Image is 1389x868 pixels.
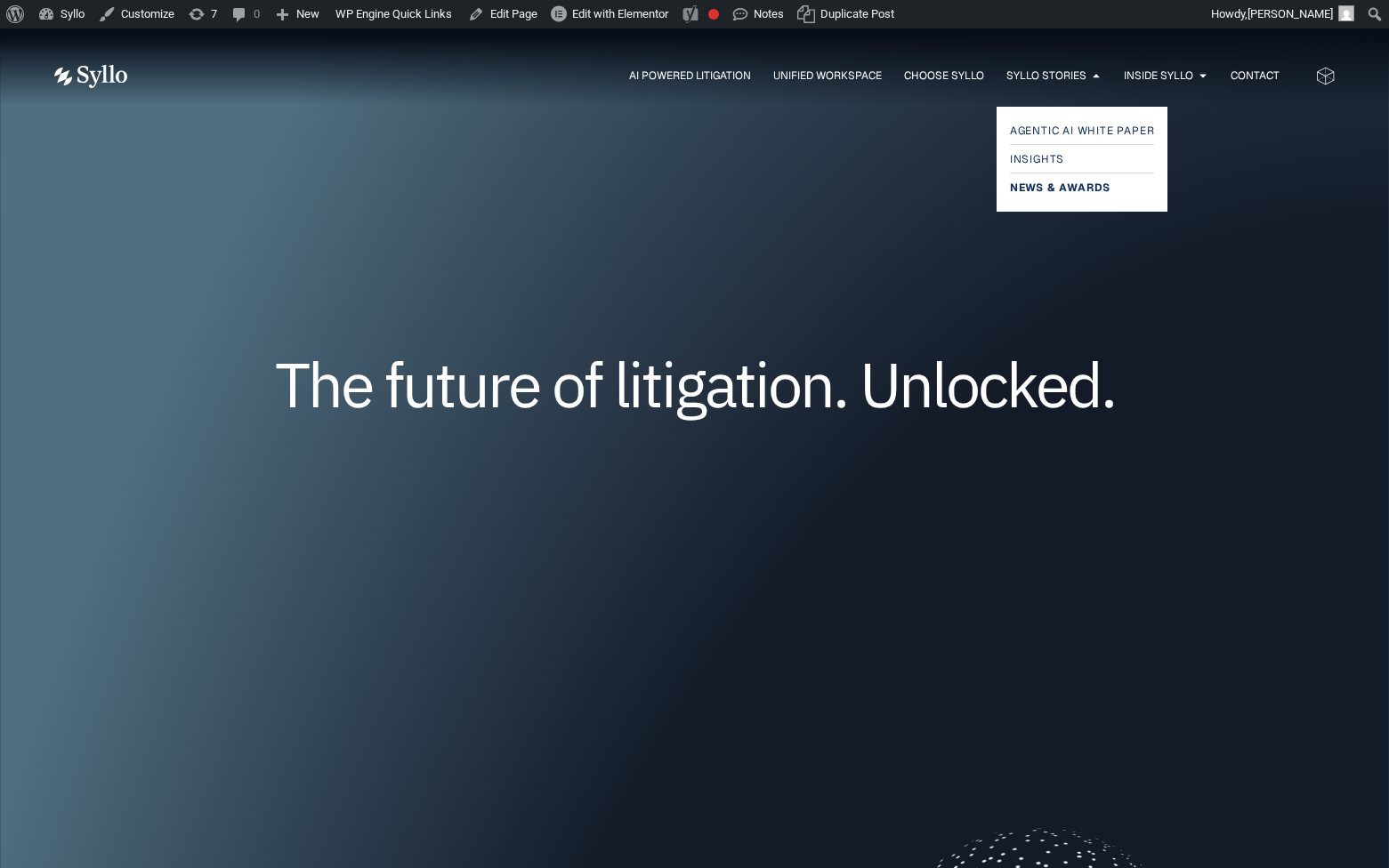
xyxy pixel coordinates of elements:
img: Vector [54,65,127,88]
nav: Menu [163,68,1280,84]
div: Focus keyphrase not set [708,9,719,20]
a: Syllo Stories [1006,68,1086,84]
a: Insights [1010,149,1155,170]
span: Insights [1010,149,1064,170]
a: Choose Syllo [904,68,984,84]
span: News & Awards [1010,177,1110,198]
span: Edit with Elementor [572,7,668,20]
div: Menu Toggle [163,68,1280,84]
h1: The future of litigation. Unlocked. [161,355,1229,414]
a: Inside Syllo [1124,68,1193,84]
a: News & Awards [1010,177,1155,198]
a: Agentic AI White Paper [1010,120,1155,141]
a: Contact [1231,68,1280,84]
span: [PERSON_NAME] [1248,7,1333,20]
a: Unified Workspace [773,68,882,84]
a: AI Powered Litigation [629,68,751,84]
